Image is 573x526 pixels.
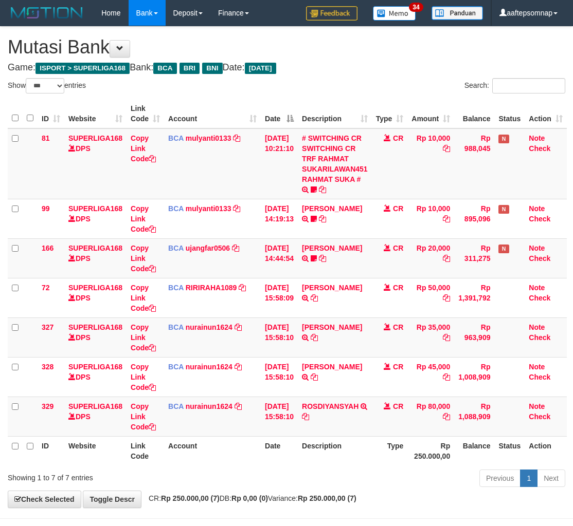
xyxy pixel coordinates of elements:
a: [PERSON_NAME] [302,323,362,331]
th: ID: activate to sort column ascending [38,99,64,128]
th: Description: activate to sort column ascending [298,99,372,128]
select: Showentries [26,78,64,93]
a: Copy nurainun1624 to clipboard [235,363,242,371]
a: Note [529,363,545,371]
a: Check [529,254,550,262]
td: DPS [64,397,127,436]
span: CR [393,204,403,213]
span: BCA [168,204,184,213]
a: Copy Rp 10,000 to clipboard [443,144,450,153]
a: ROSDIYANSYAH [302,402,359,410]
a: Copy MUHAMMAD REZA to clipboard [319,215,326,223]
a: Copy Link Code [131,323,156,352]
span: BCA [168,323,184,331]
td: Rp 895,096 [454,199,494,238]
a: Copy nurainun1624 to clipboard [235,402,242,410]
img: Feedback.jpg [306,6,357,21]
a: Copy Rp 10,000 to clipboard [443,215,450,223]
a: nurainun1624 [186,323,232,331]
span: CR [393,244,403,252]
span: BCA [168,284,184,292]
a: Copy mulyanti0133 to clipboard [233,204,240,213]
span: [DATE] [245,63,276,74]
a: Copy Rp 80,000 to clipboard [443,412,450,421]
th: Type: activate to sort column ascending [372,99,408,128]
a: SUPERLIGA168 [68,134,122,142]
td: [DATE] 10:21:10 [261,128,298,199]
span: CR: DB: Variance: [144,494,356,502]
a: Copy # SWITCHING CR SWITCHING CR TRF RAHMAT SUKARILAWAN451 RAHMAT SUKA # to clipboard [319,185,326,194]
th: Link Code [127,436,164,465]
th: Status [494,436,525,465]
td: [DATE] 15:58:10 [261,317,298,357]
td: Rp 1,391,792 [454,278,494,317]
a: nurainun1624 [186,363,232,371]
td: Rp 10,000 [407,128,454,199]
a: Copy NOVEN ELING PRAYOG to clipboard [319,254,326,262]
span: CR [393,402,403,410]
th: ID [38,436,64,465]
th: Date [261,436,298,465]
a: Note [529,204,545,213]
a: Copy Link Code [131,244,156,273]
span: Has Note [498,135,509,143]
td: Rp 311,275 [454,238,494,278]
a: Copy FUAD RIJAL KHOLISH to clipboard [311,333,318,342]
th: Account: activate to sort column ascending [164,99,261,128]
a: Copy ujangfar0506 to clipboard [232,244,239,252]
td: Rp 35,000 [407,317,454,357]
th: Website [64,436,127,465]
td: DPS [64,278,127,317]
th: Rp 250.000,00 [407,436,454,465]
th: Description [298,436,372,465]
a: Copy Link Code [131,284,156,312]
a: Note [529,284,545,292]
strong: Rp 250.000,00 (7) [298,494,356,502]
a: Check [529,144,550,153]
strong: Rp 0,00 (0) [231,494,268,502]
th: Website: activate to sort column ascending [64,99,127,128]
a: SUPERLIGA168 [68,402,122,410]
span: BCA [168,244,184,252]
a: [PERSON_NAME] [302,284,362,292]
a: Note [529,244,545,252]
input: Search: [492,78,565,93]
a: [PERSON_NAME] [302,244,362,252]
span: 99 [42,204,50,213]
a: Note [529,134,545,142]
a: Copy Link Code [131,402,156,431]
span: 328 [42,363,53,371]
img: MOTION_logo.png [8,5,86,21]
span: 329 [42,402,53,410]
th: Account [164,436,261,465]
div: Showing 1 to 7 of 7 entries [8,468,231,483]
img: panduan.png [432,6,483,20]
a: Check [529,333,550,342]
span: Has Note [498,205,509,214]
th: Status [494,99,525,128]
a: Copy Rp 20,000 to clipboard [443,254,450,262]
span: CR [393,134,403,142]
a: Copy mulyanti0133 to clipboard [233,134,240,142]
span: BRI [180,63,200,74]
span: 166 [42,244,53,252]
a: Copy RIRIRAHA1089 to clipboard [239,284,246,292]
th: Action: activate to sort column ascending [525,99,567,128]
a: Copy Link Code [131,204,156,233]
td: Rp 988,045 [454,128,494,199]
td: [DATE] 15:58:10 [261,357,298,397]
th: Link Code: activate to sort column ascending [127,99,164,128]
span: ISPORT > SUPERLIGA168 [35,63,130,74]
label: Show entries [8,78,86,93]
a: Check Selected [8,491,81,508]
span: 34 [409,3,423,12]
a: Previous [479,469,521,487]
a: Copy DONNI ANDREAN to clipboard [311,373,318,381]
td: [DATE] 14:44:54 [261,238,298,278]
a: Copy Rp 45,000 to clipboard [443,373,450,381]
a: RIRIRAHA1089 [186,284,237,292]
td: [DATE] 14:19:13 [261,199,298,238]
td: DPS [64,357,127,397]
a: [PERSON_NAME] [302,204,362,213]
td: [DATE] 15:58:09 [261,278,298,317]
